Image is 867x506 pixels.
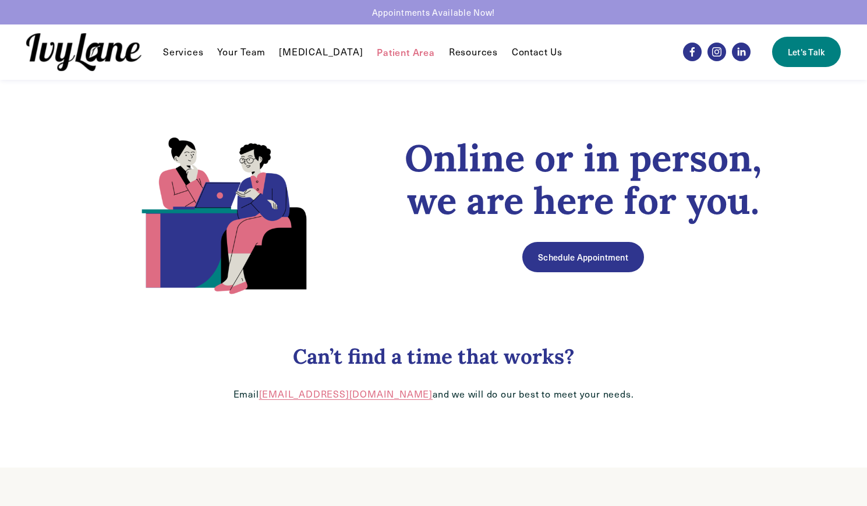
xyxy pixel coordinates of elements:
a: Your Team [217,45,265,59]
a: [MEDICAL_DATA] [279,45,363,59]
a: folder dropdown [163,45,203,59]
img: Ivy Lane Counseling &mdash; Therapy that works for you [26,33,141,71]
a: Facebook [683,43,702,61]
p: Email and we will do our best to meet your needs. [84,388,783,400]
a: Patient Area [377,45,435,59]
a: [EMAIL_ADDRESS][DOMAIN_NAME] [259,388,433,400]
a: Schedule Appointment [522,242,643,272]
a: Contact Us [512,45,562,59]
span: Services [163,46,203,58]
h1: Online or in person, we are here for you. [384,137,783,222]
span: Resources [449,46,498,58]
a: Let's Talk [772,37,841,67]
a: LinkedIn [732,43,751,61]
a: folder dropdown [449,45,498,59]
a: Instagram [707,43,726,61]
h3: Can’t find a time that works? [84,344,783,370]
